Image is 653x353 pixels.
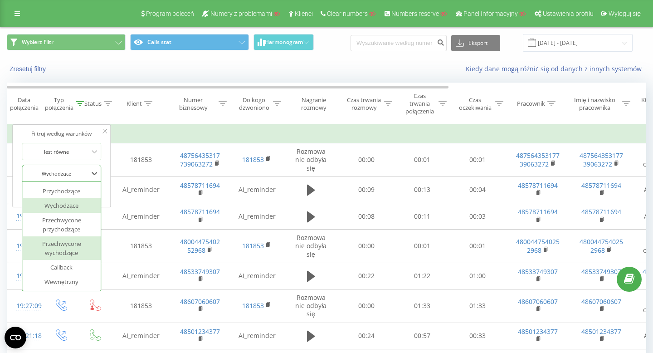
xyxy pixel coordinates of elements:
[180,297,220,306] a: 48607060607
[180,181,220,190] a: 48578711694
[581,327,621,336] a: 48501234377
[580,237,623,254] a: 4800447540252968
[229,323,284,349] td: AI_reminder
[449,323,506,349] td: 00:33
[112,230,171,263] td: 181853
[112,263,171,289] td: AI_reminder
[22,198,101,213] div: Wychodzące
[16,207,34,225] div: 19:40:37
[127,100,142,108] div: Klient
[449,289,506,323] td: 01:33
[609,10,641,17] span: Wyloguj się
[16,237,34,255] div: 19:35:36
[581,181,621,190] a: 48578711694
[338,289,395,323] td: 00:00
[295,293,326,318] span: Rozmowa nie odbyła się
[346,96,382,112] div: Czas trwania rozmowy
[466,64,646,73] a: Kiedy dane mogą różnić się od danych z innych systemów
[517,100,545,108] div: Pracownik
[395,143,449,177] td: 00:01
[16,297,34,315] div: 19:27:09
[449,230,506,263] td: 00:01
[338,176,395,203] td: 00:09
[242,241,264,250] a: 181853
[112,289,171,323] td: 181853
[395,263,449,289] td: 01:22
[16,267,34,285] div: 19:31:46
[327,10,368,17] span: Clear numbers
[112,323,171,349] td: AI_reminder
[112,143,171,177] td: 181853
[229,176,284,203] td: AI_reminder
[449,176,506,203] td: 00:04
[7,96,41,112] div: Data połączenia
[449,143,506,177] td: 00:01
[395,289,449,323] td: 01:33
[518,207,558,216] a: 48578711694
[463,10,518,17] span: Panel Informacyjny
[395,176,449,203] td: 00:13
[84,100,102,108] div: Status
[395,230,449,263] td: 00:01
[295,147,326,172] span: Rozmowa nie odbyła się
[45,96,73,112] div: Typ połączenia
[516,237,560,254] a: 4800447540252968
[403,92,436,115] div: Czas trwania połączenia
[180,327,220,336] a: 48501234377
[180,237,220,254] a: 4800447540252968
[338,203,395,230] td: 00:08
[171,96,217,112] div: Numer biznesowy
[518,267,558,276] a: 48533749307
[7,34,126,50] button: Wybierz Filtr
[543,10,594,17] span: Ustawienia profilu
[130,34,249,50] button: Calls stat
[518,327,558,336] a: 48501234377
[338,263,395,289] td: 00:22
[229,203,284,230] td: AI_reminder
[16,327,34,345] div: 19:21:18
[242,155,264,164] a: 181853
[22,213,101,236] div: Przechwycone przychodzące
[180,207,220,216] a: 48578711694
[292,96,336,112] div: Nagranie rozmowy
[22,129,102,138] div: Filtruj według warunków
[391,10,439,17] span: Numbers reserve
[7,65,50,73] button: Zresetuj filtry
[112,176,171,203] td: AI_reminder
[516,151,560,168] a: 48756435317739063272
[449,263,506,289] td: 01:00
[449,203,506,230] td: 00:03
[457,96,493,112] div: Czas oczekiwania
[22,184,101,198] div: Przychodzące
[295,10,313,17] span: Klienci
[338,230,395,263] td: 00:00
[146,10,194,17] span: Program poleceń
[229,263,284,289] td: AI_reminder
[295,233,326,258] span: Rozmowa nie odbyła się
[22,275,101,289] div: Wewnętrzny
[237,96,271,112] div: Do kogo dzwoniono
[570,96,620,112] div: Imię i nazwisko pracownika
[338,143,395,177] td: 00:00
[581,297,621,306] a: 48607060607
[242,301,264,310] a: 181853
[5,327,26,348] button: Open CMP widget
[581,207,621,216] a: 48578711694
[22,39,54,46] span: Wybierz Filtr
[395,203,449,230] td: 00:11
[581,267,621,276] a: 48533749307
[451,35,500,51] button: Eksport
[22,260,101,275] div: Callback
[253,34,314,50] button: Harmonogram
[265,39,303,45] span: Harmonogram
[180,267,220,276] a: 48533749307
[518,297,558,306] a: 48607060607
[351,35,447,51] input: Wyszukiwanie według numeru
[518,181,558,190] a: 48578711694
[338,323,395,349] td: 00:24
[180,151,220,168] a: 48756435317739063272
[210,10,272,17] span: Numery z problemami
[580,151,623,168] a: 48756435317739063272
[112,203,171,230] td: AI_reminder
[22,236,101,260] div: Przechwycone wychodzące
